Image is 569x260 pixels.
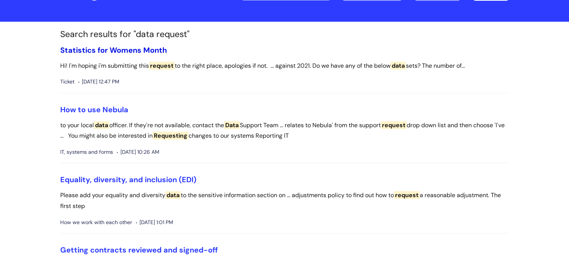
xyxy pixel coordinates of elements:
span: request [394,191,420,199]
p: to your local officer. If they're not available, contact the Support Team ... relates to Nebula' ... [60,120,509,142]
a: Getting contracts reviewed and signed-off [60,245,218,255]
span: Ticket [60,77,74,86]
span: Data [224,121,240,129]
p: Please add your equality and diversity to the sensitive information section on ... adjustments po... [60,190,509,212]
span: [DATE] 1:01 PM [136,218,173,227]
h1: Search results for "data request" [60,29,509,40]
span: [DATE] 12:47 PM [78,77,119,86]
span: request [381,121,407,129]
span: IT, systems and forms [60,147,113,157]
span: [DATE] 10:26 AM [117,147,159,157]
a: Equality, diversity, and inclusion (EDI) [60,175,196,184]
span: data [165,191,181,199]
p: Hi! I'm hoping i'm submitting this to the right place, apologies if not. ... against 2021. Do we ... [60,61,509,71]
span: request [149,62,175,70]
a: How to use Nebula [60,105,128,114]
span: Requesting [153,132,189,140]
span: data [94,121,109,129]
a: Statistics for Womens Month [60,45,167,55]
span: data [391,62,406,70]
span: How we work with each other [60,218,132,227]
